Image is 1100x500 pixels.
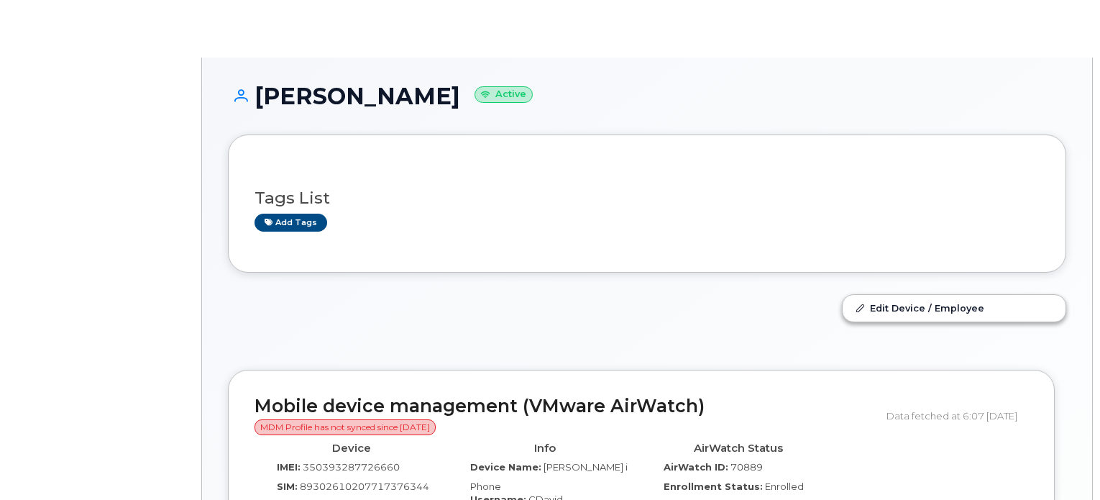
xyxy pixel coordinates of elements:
[765,481,804,492] span: Enrolled
[664,460,728,474] label: AirWatch ID:
[459,442,631,455] h4: Info
[652,442,824,455] h4: AirWatch Status
[303,461,400,473] span: 350393287726660
[277,480,298,494] label: SIM:
[277,460,301,474] label: IMEI:
[255,396,876,436] h2: Mobile device management (VMware AirWatch)
[475,86,533,103] small: Active
[730,461,763,473] span: 70889
[265,442,437,455] h4: Device
[886,402,1028,429] div: Data fetched at 6:07 [DATE]
[255,214,327,232] a: Add tags
[843,295,1065,321] a: Edit Device / Employee
[470,461,628,492] span: [PERSON_NAME] iPhone
[255,419,436,435] span: MDM Profile has not synced since [DATE]
[255,189,1040,207] h3: Tags List
[300,481,429,492] span: 89302610207717376344
[470,460,541,474] label: Device Name:
[664,480,763,494] label: Enrollment Status:
[228,83,1066,109] h1: [PERSON_NAME]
